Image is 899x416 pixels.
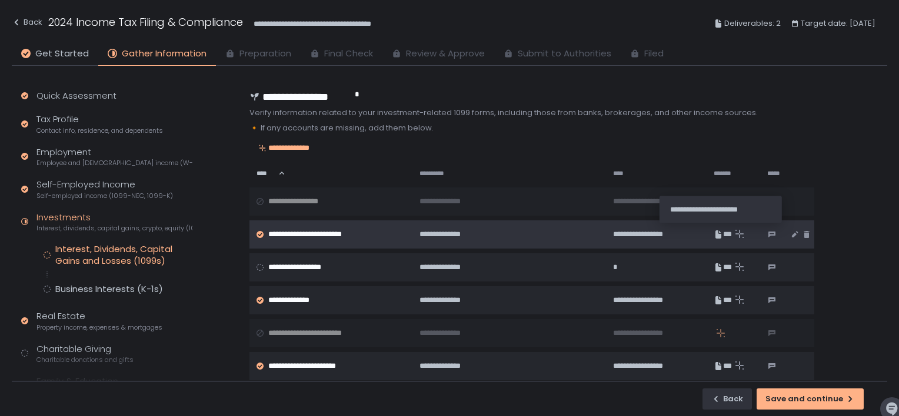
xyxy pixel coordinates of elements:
[48,14,243,30] h1: 2024 Income Tax Filing & Compliance
[36,146,192,168] div: Employment
[12,15,42,29] div: Back
[55,283,163,295] div: Business Interests (K-1s)
[36,211,192,233] div: Investments
[36,192,173,200] span: Self-employed income (1099-NEC, 1099-K)
[36,310,162,332] div: Real Estate
[702,388,752,410] button: Back
[249,108,814,118] div: Verify information related to your investment-related 1099 forms, including those from banks, bro...
[36,323,162,332] span: Property income, expenses & mortgages
[55,243,192,267] div: Interest, Dividends, Capital Gains and Losses (1099s)
[249,123,814,133] div: 🔸 If any accounts are missing, add them below.
[406,47,485,61] span: Review & Approve
[724,16,781,31] span: Deliverables: 2
[36,355,134,364] span: Charitable donations and gifts
[711,394,743,404] div: Back
[12,14,42,33] button: Back
[36,375,187,397] div: Family & Education
[36,159,192,167] span: Employee and [DEMOGRAPHIC_DATA] income (W-2s)
[765,394,855,404] div: Save and continue
[36,178,173,200] div: Self-Employed Income
[36,343,134,365] div: Charitable Giving
[36,224,192,233] span: Interest, dividends, capital gains, crypto, equity (1099s, K-1s)
[122,47,207,61] span: Gather Information
[644,47,664,61] span: Filed
[239,47,291,61] span: Preparation
[801,16,875,31] span: Target date: [DATE]
[757,388,864,410] button: Save and continue
[518,47,611,61] span: Submit to Authorities
[36,89,116,103] div: Quick Assessment
[324,47,373,61] span: Final Check
[36,126,163,135] span: Contact info, residence, and dependents
[36,113,163,135] div: Tax Profile
[35,47,89,61] span: Get Started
